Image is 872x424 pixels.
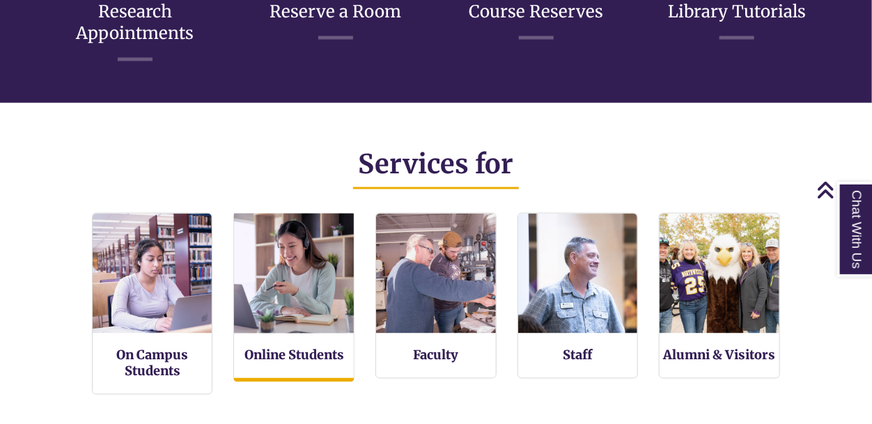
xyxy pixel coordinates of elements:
[664,347,776,363] a: Alumni & Visitors
[93,214,212,333] img: On Campus Students Services
[376,214,496,333] img: Faculty Resources
[413,347,458,363] a: Faculty
[563,347,593,363] a: Staff
[244,347,344,363] a: Online Students
[660,214,779,333] img: Alumni and Visitors Services
[518,214,638,333] img: Staff Services
[228,208,360,340] img: Online Students Services
[116,347,188,379] a: On Campus Students
[816,180,869,199] a: Back to Top
[359,148,514,180] span: Services for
